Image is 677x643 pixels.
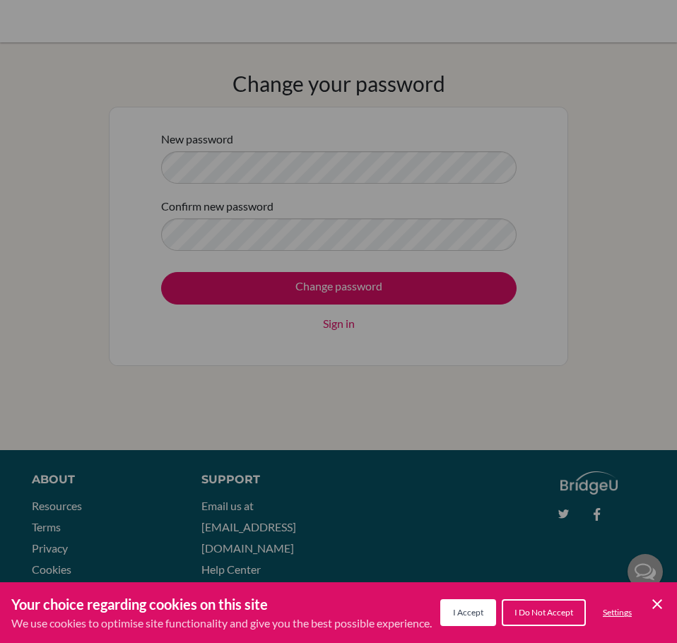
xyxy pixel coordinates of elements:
button: I Accept [440,599,496,626]
h3: Your choice regarding cookies on this site [11,594,432,615]
button: I Do Not Accept [502,599,586,626]
span: Settings [603,607,632,618]
span: I Accept [453,607,483,618]
span: I Do Not Accept [514,607,573,618]
button: Save and close [649,596,666,613]
p: We use cookies to optimise site functionality and give you the best possible experience. [11,615,432,632]
button: Settings [591,601,643,625]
